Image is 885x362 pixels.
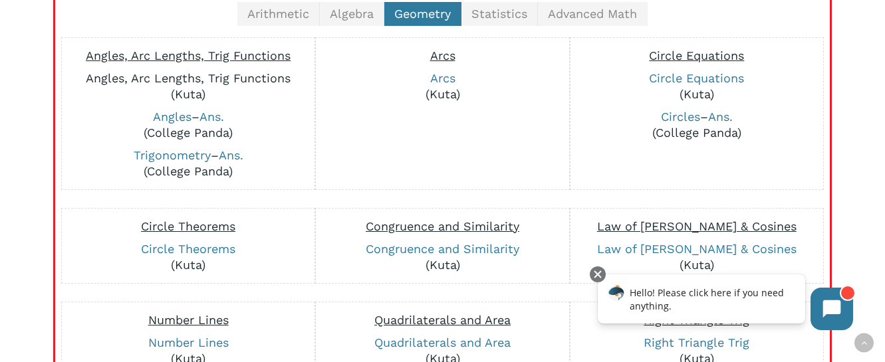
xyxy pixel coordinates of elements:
[384,2,461,26] a: Geometry
[538,2,648,26] a: Advanced Math
[134,148,211,162] a: Trigonometry
[597,219,797,233] span: Law of [PERSON_NAME] & Cosines
[68,147,308,179] p: – (College Panda)
[199,110,224,124] a: Ans.
[68,70,308,102] p: (Kuta)
[68,241,308,273] p: (Kuta)
[148,335,229,349] a: Number Lines
[649,48,744,62] span: Circle Equations
[374,313,511,327] span: Quadrilaterals and Area
[366,219,519,233] span: Congruence and Similarity
[86,71,291,85] a: Angles, Arc Lengths, Trig Functions
[237,2,320,26] a: Arithmetic
[649,71,744,85] a: Circle Equations
[320,2,384,26] a: Algebra
[430,48,455,62] span: Arcs
[644,335,749,349] a: Right Triangle Trig
[219,148,243,162] a: Ans.
[322,70,562,102] p: (Kuta)
[577,241,817,273] p: (Kuta)
[141,219,235,233] span: Circle Theorems
[322,241,562,273] p: (Kuta)
[330,7,374,21] span: Algebra
[577,70,817,102] p: (Kuta)
[247,7,309,21] span: Arithmetic
[366,242,519,256] a: Congruence and Similarity
[584,264,866,343] iframe: Chatbot
[86,48,291,62] span: Angles, Arc Lengths, Trig Functions
[430,71,455,85] a: Arcs
[394,7,451,21] span: Geometry
[548,7,637,21] span: Advanced Math
[68,109,308,141] p: – (College Panda)
[597,242,797,256] a: Law of [PERSON_NAME] & Cosines
[461,2,538,26] a: Statistics
[148,313,229,327] span: Number Lines
[471,7,527,21] span: Statistics
[153,110,191,124] a: Angles
[141,242,235,256] a: Circle Theorems
[661,110,700,124] a: Circles
[577,109,817,141] p: – (College Panda)
[374,335,511,349] a: Quadrilaterals and Area
[708,110,733,124] a: Ans.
